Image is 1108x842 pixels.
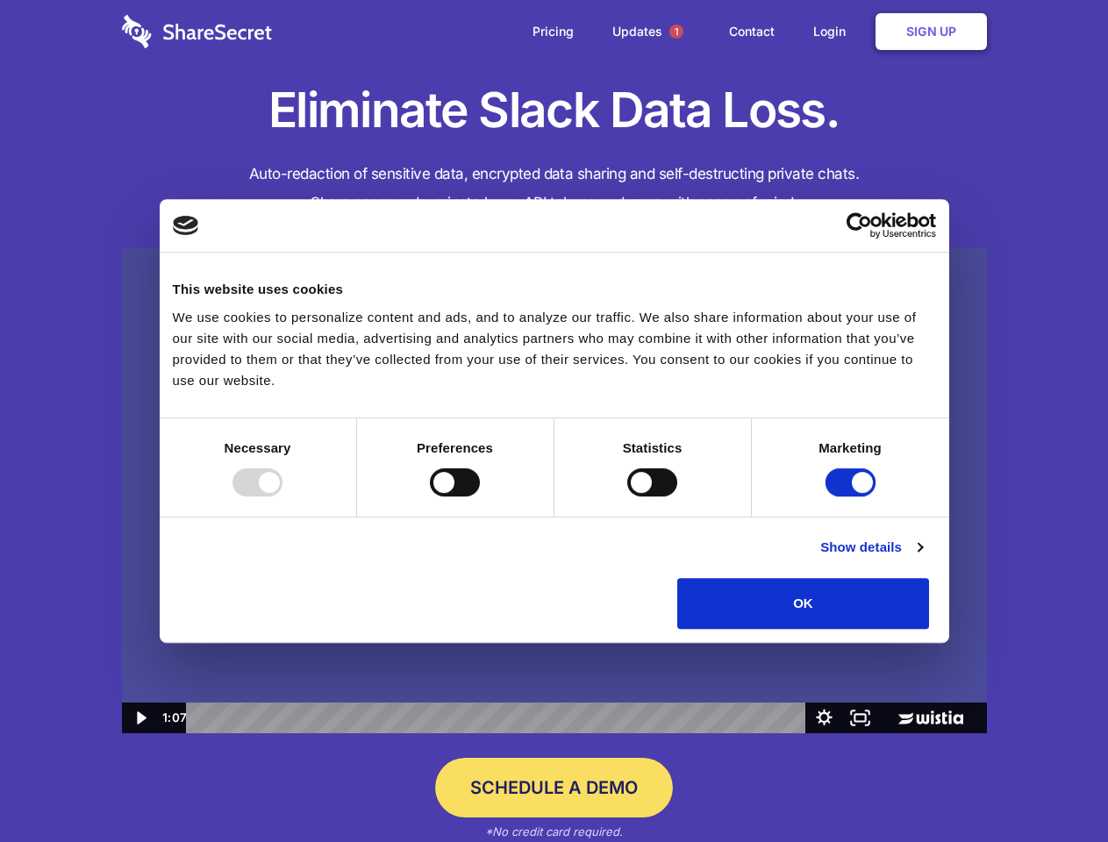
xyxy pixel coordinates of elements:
[876,13,987,50] a: Sign Up
[711,4,792,59] a: Contact
[173,307,936,391] div: We use cookies to personalize content and ads, and to analyze our traffic. We also share informat...
[818,440,882,455] strong: Marketing
[173,279,936,300] div: This website uses cookies
[515,4,591,59] a: Pricing
[623,440,683,455] strong: Statistics
[669,25,683,39] span: 1
[122,15,272,48] img: logo-wordmark-white-trans-d4663122ce5f474addd5e946df7df03e33cb6a1c49d2221995e7729f52c070b2.svg
[820,537,922,558] a: Show details
[485,824,623,838] em: *No credit card required.
[783,212,936,239] a: Usercentrics Cookiebot - opens in a new window
[806,703,842,733] button: Show settings menu
[200,703,797,733] div: Playbar
[677,578,929,629] button: OK
[122,247,987,734] img: Sharesecret
[878,703,986,733] a: Wistia Logo -- Learn More
[225,440,291,455] strong: Necessary
[842,703,878,733] button: Fullscreen
[435,758,673,817] a: Schedule a Demo
[796,4,872,59] a: Login
[122,703,158,733] button: Play Video
[122,79,987,142] h1: Eliminate Slack Data Loss.
[173,216,199,235] img: logo
[122,160,987,218] h4: Auto-redaction of sensitive data, encrypted data sharing and self-destructing private chats. Shar...
[417,440,493,455] strong: Preferences
[1020,754,1087,821] iframe: Drift Widget Chat Controller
